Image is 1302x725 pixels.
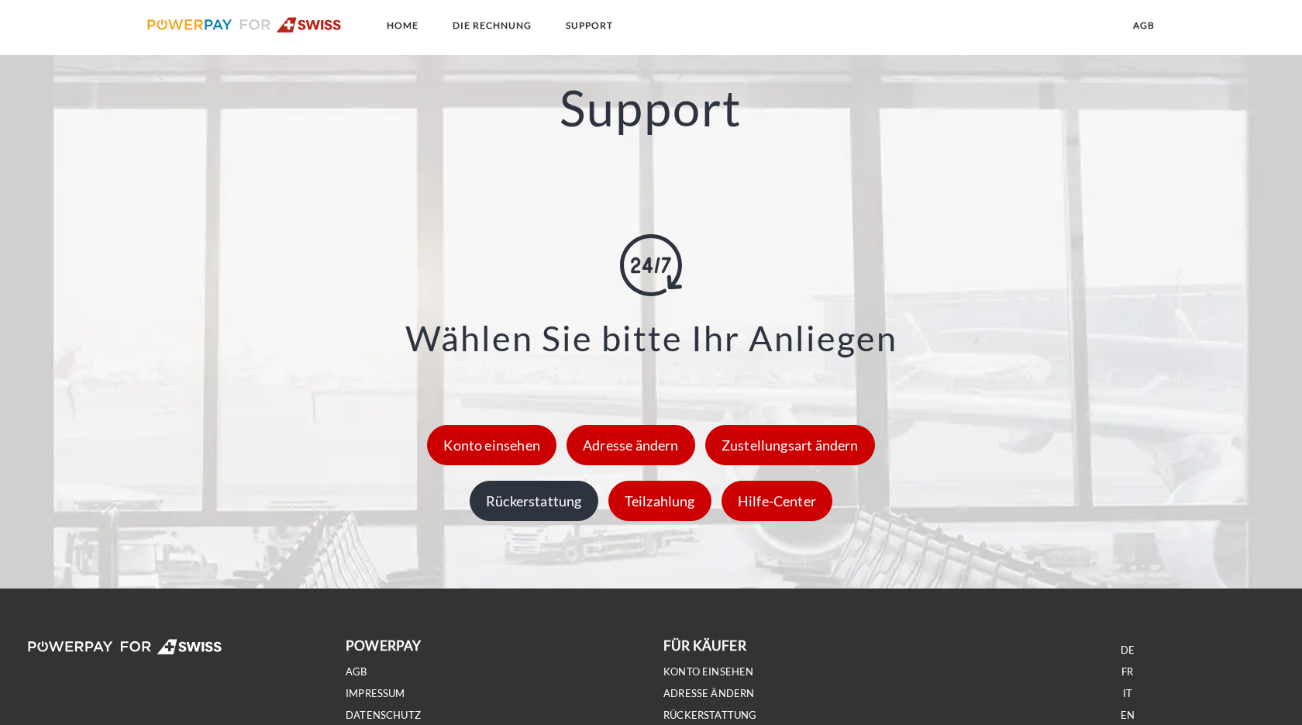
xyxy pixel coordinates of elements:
[663,637,746,654] b: FÜR KÄUFER
[65,78,1237,139] h2: Support
[466,492,602,509] a: Rückerstattung
[663,665,754,678] a: Konto einsehen
[701,437,879,454] a: Zustellungsart ändern
[1121,709,1135,722] a: EN
[722,481,832,521] div: Hilfe-Center
[663,687,755,700] a: Adresse ändern
[705,425,875,465] div: Zustellungsart ändern
[427,425,556,465] div: Konto einsehen
[346,687,405,700] a: IMPRESSUM
[374,12,432,40] a: Home
[423,437,560,454] a: Konto einsehen
[1120,12,1168,40] a: agb
[470,481,598,521] div: Rückerstattung
[1121,644,1135,657] a: DE
[553,12,626,40] a: SUPPORT
[567,425,695,465] div: Adresse ändern
[604,492,715,509] a: Teilzahlung
[620,234,682,296] img: online-shopping.svg
[346,709,421,722] a: DATENSCHUTZ
[346,637,421,654] b: POWERPAY
[1123,687,1132,700] a: IT
[147,17,342,33] img: logo-swiss.svg
[608,481,711,521] div: Teilzahlung
[84,321,1218,356] h3: Wählen Sie bitte Ihr Anliegen
[28,639,222,654] img: logo-swiss-white.svg
[663,709,757,722] a: Rückerstattung
[439,12,545,40] a: DIE RECHNUNG
[346,665,367,678] a: agb
[718,492,836,509] a: Hilfe-Center
[563,437,699,454] a: Adresse ändern
[1121,665,1133,678] a: FR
